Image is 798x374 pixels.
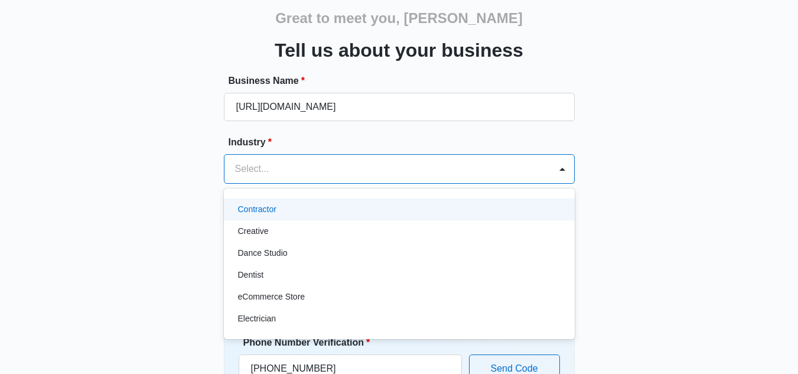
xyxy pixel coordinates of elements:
p: eCommerce Store [238,291,305,303]
input: e.g. Jane's Plumbing [224,93,575,121]
p: Contractor [238,203,276,216]
label: Industry [229,135,579,149]
h2: Great to meet you, [PERSON_NAME] [275,8,523,29]
label: Business Name [229,74,579,88]
h3: Tell us about your business [275,36,523,64]
p: Creative [238,225,269,238]
p: Dentist [238,269,264,281]
p: Electrician [238,313,276,325]
p: Dance Studio [238,247,288,259]
label: Phone Number Verification [243,336,467,350]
